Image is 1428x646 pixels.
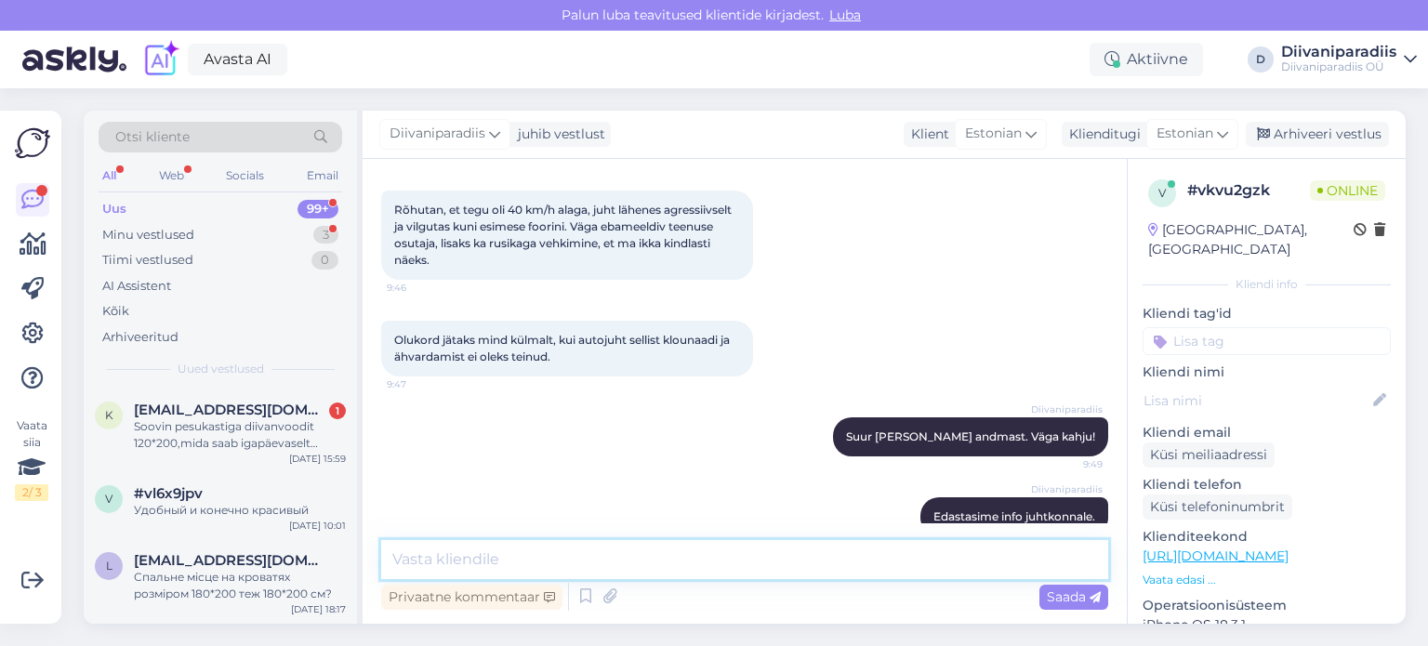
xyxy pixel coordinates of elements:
div: AI Assistent [102,277,171,296]
p: Klienditeekond [1143,527,1391,547]
span: L [106,559,112,573]
span: Lira.oleandr@gmail.com [134,552,327,569]
div: Soovin pesukastiga diivanvoodit 120*200,mida saab igapäevaselt kasutada [134,418,346,452]
p: Vaata edasi ... [1143,572,1391,588]
div: Email [303,164,342,188]
div: Aktiivne [1090,43,1203,76]
span: Rõhutan, et tegu oli 40 km/h alaga, juht lähenes agressiivselt ja vilgutas kuni esimese foorini. ... [394,203,734,267]
div: [DATE] 15:59 [289,452,346,466]
img: Askly Logo [15,125,50,161]
p: Kliendi nimi [1143,363,1391,382]
div: Minu vestlused [102,226,194,244]
span: k [105,408,113,422]
div: 3 [313,226,338,244]
span: Diivaniparadiis [390,124,485,144]
span: 9:47 [387,377,456,391]
span: Suur [PERSON_NAME] andmast. Väga kahju! [846,429,1095,443]
img: explore-ai [141,40,180,79]
span: 9:46 [387,281,456,295]
div: Klienditugi [1062,125,1141,144]
div: D [1248,46,1274,73]
div: [GEOGRAPHIC_DATA], [GEOGRAPHIC_DATA] [1148,220,1354,259]
a: Avasta AI [188,44,287,75]
a: [URL][DOMAIN_NAME] [1143,547,1289,564]
span: 9:49 [1033,457,1103,471]
p: Kliendi tag'id [1143,304,1391,323]
div: [DATE] 18:17 [291,602,346,616]
span: #vl6x9jpv [134,485,203,502]
p: Operatsioonisüsteem [1143,596,1391,615]
span: Estonian [965,124,1022,144]
div: 0 [311,251,338,270]
span: Diivaniparadiis [1031,482,1103,496]
div: All [99,164,120,188]
div: Web [155,164,188,188]
div: 2 / 3 [15,484,48,501]
div: Diivaniparadiis OÜ [1281,59,1396,74]
input: Lisa tag [1143,327,1391,355]
div: Arhiveeritud [102,328,178,347]
div: 1 [329,402,346,419]
span: Edastasime info juhtkonnale. [933,509,1095,523]
div: Arhiveeri vestlus [1246,122,1389,147]
span: Online [1310,180,1385,201]
span: Saada [1047,588,1101,605]
div: Privaatne kommentaar [381,585,562,610]
span: Estonian [1157,124,1213,144]
span: kaskvaima@gmail.com [134,402,327,418]
span: Otsi kliente [115,127,190,147]
p: Kliendi email [1143,423,1391,442]
a: DiivaniparadiisDiivaniparadiis OÜ [1281,45,1417,74]
span: Uued vestlused [178,361,264,377]
p: Kliendi telefon [1143,475,1391,494]
div: Спальне місце на кроватях розміром 180*200 теж 180*200 см? [134,569,346,602]
div: Küsi meiliaadressi [1143,442,1275,468]
p: iPhone OS 18.3.1 [1143,615,1391,635]
div: Vaata siia [15,417,48,501]
div: Uus [102,200,126,218]
div: [DATE] 10:01 [289,519,346,533]
div: Küsi telefoninumbrit [1143,494,1292,520]
span: v [1158,186,1166,200]
div: Kõik [102,302,129,321]
input: Lisa nimi [1144,390,1369,411]
span: Diivaniparadiis [1031,402,1103,416]
div: juhib vestlust [510,125,605,144]
div: Diivaniparadiis [1281,45,1396,59]
div: Klient [904,125,949,144]
span: Olukord jätaks mind külmalt, kui autojuht sellist klounaadi ja ähvardamist ei oleks teinud. [394,333,733,363]
div: 99+ [297,200,338,218]
div: Удобный и конечно красивый [134,502,346,519]
div: # vkvu2gzk [1187,179,1310,202]
span: Luba [824,7,866,23]
div: Kliendi info [1143,276,1391,293]
span: v [105,492,112,506]
div: Tiimi vestlused [102,251,193,270]
div: Socials [222,164,268,188]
